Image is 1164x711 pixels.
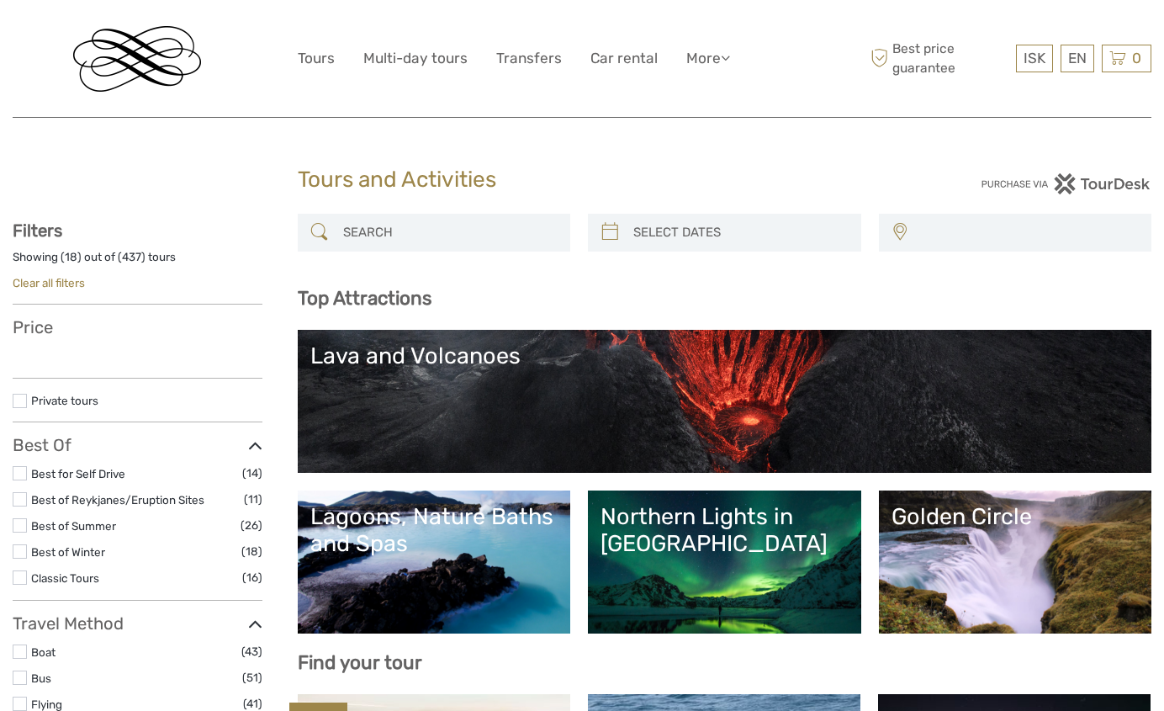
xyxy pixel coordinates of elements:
span: (18) [241,542,262,561]
label: 437 [122,249,141,265]
div: Golden Circle [892,503,1140,530]
a: Flying [31,698,62,711]
div: Northern Lights in [GEOGRAPHIC_DATA] [601,503,849,558]
div: Lagoons, Nature Baths and Spas [310,503,558,558]
span: (43) [241,642,262,661]
img: PurchaseViaTourDesk.png [981,173,1151,194]
a: Golden Circle [892,503,1140,621]
a: Clear all filters [13,276,85,289]
a: Best of Summer [31,519,116,533]
span: 0 [1130,50,1144,66]
div: Lava and Volcanoes [310,342,1140,369]
a: Classic Tours [31,571,99,585]
label: 18 [65,249,77,265]
a: Best of Winter [31,545,105,559]
span: (51) [242,668,262,687]
input: SELECT DATES [627,218,853,247]
span: Best price guarantee [867,40,1013,77]
a: Private tours [31,394,98,407]
a: Lagoons, Nature Baths and Spas [310,503,558,621]
a: Boat [31,645,56,659]
a: More [686,46,730,71]
img: Reykjavik Residence [73,26,201,92]
b: Top Attractions [298,287,431,310]
span: (14) [242,464,262,483]
a: Car rental [590,46,658,71]
div: EN [1061,45,1094,72]
h1: Tours and Activities [298,167,867,194]
div: Showing ( ) out of ( ) tours [13,249,262,275]
b: Find your tour [298,651,422,674]
span: (11) [244,490,262,509]
h3: Travel Method [13,613,262,634]
a: Northern Lights in [GEOGRAPHIC_DATA] [601,503,849,621]
h3: Price [13,317,262,337]
span: (16) [242,568,262,587]
span: (26) [241,516,262,535]
input: SEARCH [336,218,563,247]
a: Best of Reykjanes/Eruption Sites [31,493,204,507]
a: Tours [298,46,335,71]
a: Transfers [496,46,562,71]
a: Best for Self Drive [31,467,125,480]
span: ISK [1024,50,1045,66]
strong: Filters [13,220,62,241]
h3: Best Of [13,435,262,455]
a: Multi-day tours [363,46,468,71]
a: Bus [31,671,51,685]
a: Lava and Volcanoes [310,342,1140,460]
